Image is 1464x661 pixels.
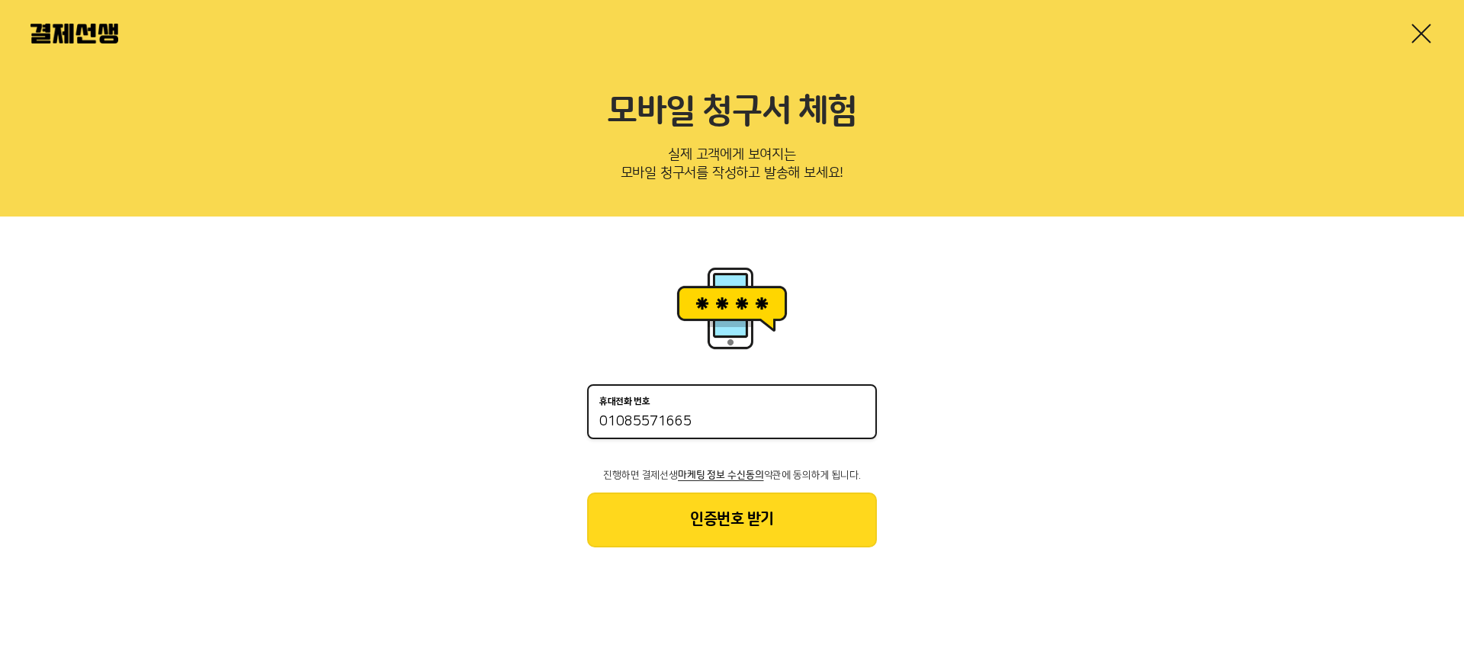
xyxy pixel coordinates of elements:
[587,470,877,480] p: 진행하면 결제선생 약관에 동의하게 됩니다.
[30,142,1433,192] p: 실제 고객에게 보여지는 모바일 청구서를 작성하고 발송해 보세요!
[671,262,793,354] img: 휴대폰인증 이미지
[599,413,865,432] input: 휴대전화 번호
[599,396,650,407] p: 휴대전화 번호
[30,91,1433,133] h2: 모바일 청구서 체험
[587,493,877,547] button: 인증번호 받기
[678,470,763,480] span: 마케팅 정보 수신동의
[30,24,118,43] img: 결제선생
